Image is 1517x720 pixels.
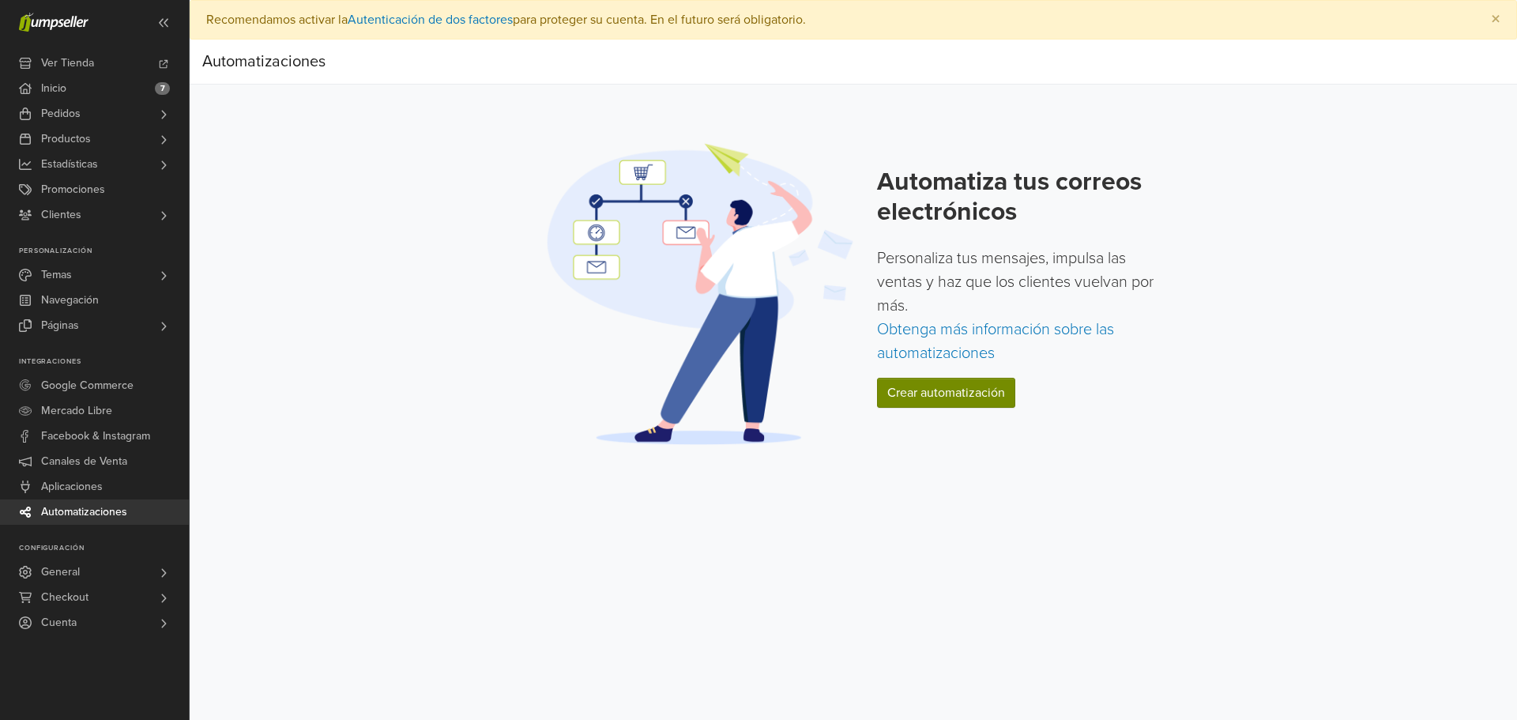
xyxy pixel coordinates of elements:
span: Checkout [41,585,88,610]
span: Temas [41,262,72,288]
p: Personalización [19,247,189,256]
span: Productos [41,126,91,152]
div: Automatizaciones [202,46,326,77]
span: Promociones [41,177,105,202]
span: General [41,560,80,585]
span: Facebook & Instagram [41,424,150,449]
span: Canales de Venta [41,449,127,474]
p: Integraciones [19,357,189,367]
a: Crear automatización [877,378,1015,408]
span: Inicio [41,76,66,101]
a: Autenticación de dos factores [348,12,513,28]
button: Close [1475,1,1516,39]
a: Obtenga más información sobre las automatizaciones [877,320,1114,363]
span: Estadísticas [41,152,98,177]
h2: Automatiza tus correos electrónicos [877,167,1165,228]
span: Pedidos [41,101,81,126]
span: Navegación [41,288,99,313]
span: Cuenta [41,610,77,635]
span: Mercado Libre [41,398,112,424]
span: 7 [155,82,170,95]
span: × [1491,8,1500,31]
span: Ver Tienda [41,51,94,76]
img: Automation [542,141,858,446]
span: Automatizaciones [41,499,127,525]
p: Personaliza tus mensajes, impulsa las ventas y haz que los clientes vuelvan por más. [877,247,1165,365]
span: Clientes [41,202,81,228]
p: Configuración [19,544,189,553]
span: Páginas [41,313,79,338]
span: Google Commerce [41,373,134,398]
span: Aplicaciones [41,474,103,499]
